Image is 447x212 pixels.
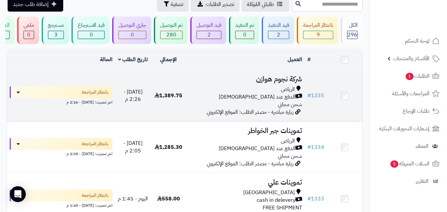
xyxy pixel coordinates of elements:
span: زيارة مباشرة - مصدر الطلب: الموقع الإلكتروني [207,160,293,168]
a: ملغي 0 [16,17,40,44]
a: قيد الاسترجاع 0 [70,17,111,44]
a: # [307,56,311,64]
span: إشعارات التحويلات البنكية [379,124,429,133]
div: بانتظار المراجعة [303,21,333,29]
div: اخر تحديث: [DATE] - 1:45 م [10,201,112,208]
a: قيد التوصيل 2 [189,17,228,44]
a: مسترجع 3 [40,17,70,44]
a: المراجعات والأسئلة [374,86,443,102]
span: اليوم - 1:45 م [118,195,148,203]
span: التقارير [416,177,428,186]
a: الحالة [100,56,112,64]
span: 0 [27,31,30,39]
span: شحن مجاني [278,101,302,108]
span: الرياض [281,86,295,93]
div: 0 [236,31,254,39]
div: 0 [78,31,104,39]
a: #1335 [307,92,324,100]
span: [DATE] - 2:05 م [123,139,143,155]
div: تم التنفيذ [235,21,254,29]
span: السلات المتروكة [390,159,429,168]
a: إشعارات التحويلات البنكية [374,121,443,137]
span: 5 [390,160,398,168]
span: FREE SHIPMENT [263,204,302,212]
span: 558.00 [157,195,180,203]
div: 9 [303,31,333,39]
div: جاري التوصيل [118,21,146,29]
span: الدفع عند [DEMOGRAPHIC_DATA] [219,145,295,152]
a: الطلبات1 [374,68,443,84]
a: بانتظار المراجعة 9 [295,17,339,44]
a: العملاء [374,138,443,154]
div: 280 [160,31,182,39]
div: اخر تحديث: [DATE] - 2:26 م [10,98,112,105]
span: # [307,143,311,151]
span: بانتظار المراجعة [82,192,109,199]
div: تم التوصيل [160,21,183,29]
a: تم التوصيل 280 [153,17,189,44]
div: 3 [48,31,64,39]
span: الدفع عند [DEMOGRAPHIC_DATA] [219,93,295,101]
a: #1333 [307,195,324,203]
span: 2 [207,31,211,39]
span: # [307,195,311,203]
div: Open Intercom Messenger [10,186,26,202]
span: 2 [277,31,280,39]
span: cash in delevery [257,196,295,204]
span: 0 [243,31,246,39]
span: إضافة طلب جديد [13,0,49,8]
span: [GEOGRAPHIC_DATA] [243,189,295,196]
span: بانتظار المراجعة [82,89,109,96]
h3: شركة نجوم هوازن [189,75,302,83]
span: العملاء [416,142,428,151]
img: logo-2.png [402,19,441,32]
span: طلباتي المُوكلة [247,0,274,8]
span: 0 [131,31,134,39]
span: [DATE] - 2:26 م [123,88,143,104]
div: اخر تحديث: [DATE] - 2:05 م [10,150,112,157]
a: السلات المتروكة5 [374,156,443,172]
span: 3 [54,31,58,39]
div: مسترجع [48,21,64,29]
h3: تموينات علي [189,179,302,186]
a: قيد التنفيذ 2 [260,17,295,44]
div: قيد الاسترجاع [78,21,105,29]
h3: تموينات جبر الخواطر [189,127,302,135]
a: جاري التوصيل 0 [111,17,153,44]
span: # [307,92,311,100]
div: 0 [24,31,34,39]
div: 2 [268,31,289,39]
div: قيد التنفيذ [268,21,289,29]
span: 1 [406,73,414,80]
span: زيارة مباشرة - مصدر الطلب: الموقع الإلكتروني [207,108,293,116]
span: طلبات الإرجاع [403,106,429,116]
span: شحن مجاني [278,152,302,160]
div: ملغي [23,21,34,29]
a: تاريخ الطلب [118,56,148,64]
span: 9 [317,31,320,39]
div: 2 [197,31,221,39]
div: الكل [347,21,358,29]
a: #1334 [307,143,324,151]
a: الكل296 [339,17,364,44]
span: الطلبات [405,71,429,81]
span: المراجعات والأسئلة [392,89,429,98]
a: الإجمالي [160,56,177,64]
a: طلبات الإرجاع [374,103,443,119]
span: تصدير الطلبات [206,0,234,8]
a: لوحة التحكم [374,33,443,49]
span: 1,389.75 [155,92,182,100]
a: العميل [288,56,302,64]
a: التقارير [374,173,443,189]
a: تم التنفيذ 0 [228,17,260,44]
span: تصفية [171,0,183,8]
span: الرياض [281,137,295,145]
span: الأقسام والمنتجات [393,54,429,63]
span: 296 [347,31,357,39]
span: لوحة التحكم [405,36,429,46]
span: 280 [166,31,176,39]
span: بانتظار المراجعة [82,141,109,147]
span: 1,285.30 [155,143,182,151]
div: قيد التوصيل [197,21,221,29]
div: 0 [119,31,146,39]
